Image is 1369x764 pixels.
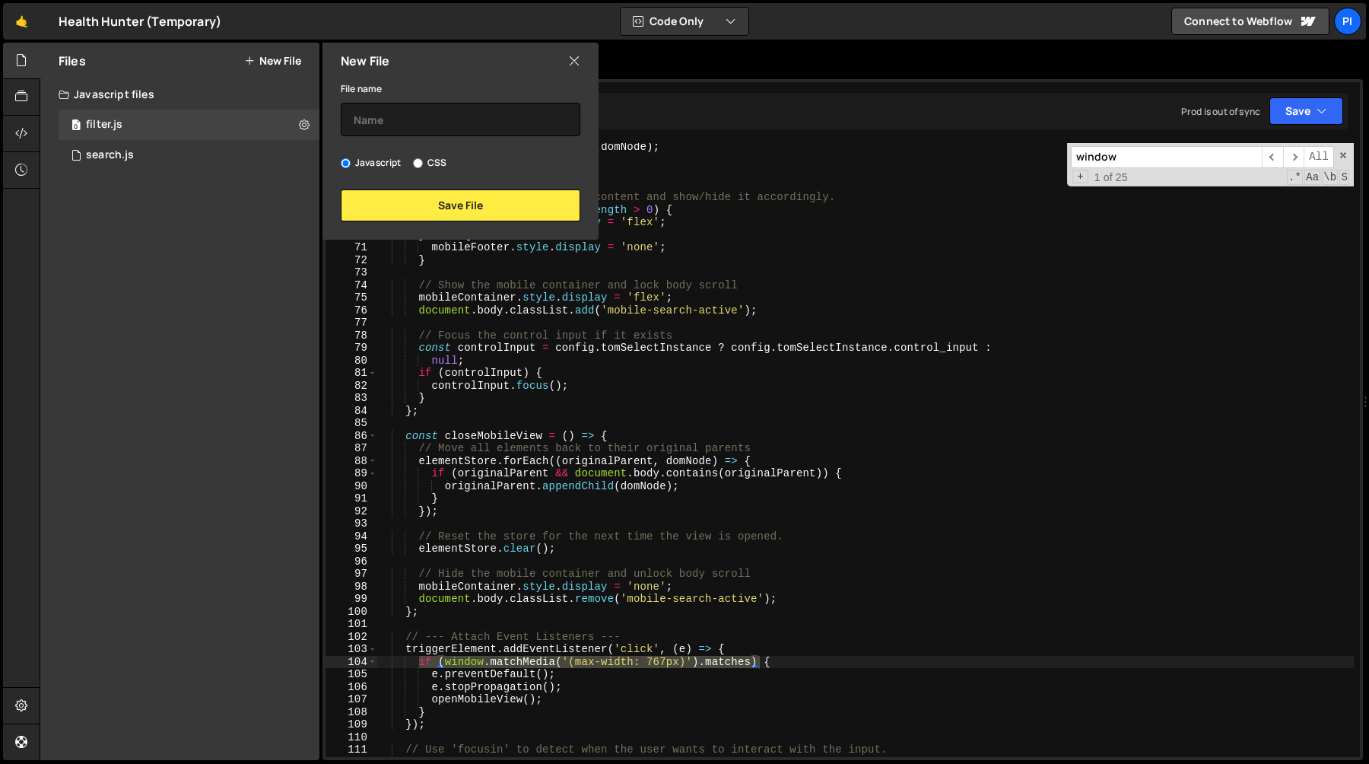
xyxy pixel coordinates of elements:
[326,693,377,706] div: 107
[326,291,377,304] div: 75
[1171,8,1329,35] a: Connect to Webflow
[326,417,377,430] div: 85
[326,266,377,279] div: 73
[326,530,377,543] div: 94
[59,140,319,170] div: 16494/45041.js
[326,706,377,719] div: 108
[326,618,377,631] div: 101
[59,110,319,140] div: 16494/44708.js
[326,643,377,656] div: 103
[341,158,351,168] input: Javascript
[326,254,377,267] div: 72
[71,120,81,132] span: 0
[326,455,377,468] div: 88
[326,342,377,355] div: 79
[413,158,423,168] input: CSS
[86,148,134,162] div: search.js
[326,279,377,292] div: 74
[326,317,377,329] div: 77
[341,155,402,170] label: Javascript
[1071,146,1262,168] input: Search for
[326,241,377,254] div: 71
[326,480,377,493] div: 90
[1088,171,1134,184] span: 1 of 25
[86,118,122,132] div: filter.js
[341,103,580,136] input: Name
[1181,105,1260,118] div: Prod is out of sync
[326,681,377,694] div: 106
[326,606,377,619] div: 100
[1304,146,1334,168] span: Alt-Enter
[326,505,377,518] div: 92
[1334,8,1361,35] a: Pi
[3,3,40,40] a: 🤙
[326,555,377,568] div: 96
[244,55,301,67] button: New File
[326,517,377,530] div: 93
[1304,170,1320,185] span: CaseSensitive Search
[326,304,377,317] div: 76
[1339,170,1349,185] span: Search In Selection
[341,81,382,97] label: File name
[621,8,748,35] button: Code Only
[1287,170,1303,185] span: RegExp Search
[326,543,377,555] div: 95
[326,568,377,581] div: 97
[326,743,377,756] div: 111
[1072,170,1088,184] span: Toggle Replace mode
[1269,97,1343,125] button: Save
[326,631,377,644] div: 102
[341,189,580,221] button: Save File
[326,581,377,594] div: 98
[326,380,377,393] div: 82
[326,731,377,744] div: 110
[326,442,377,455] div: 87
[1322,170,1338,185] span: Whole Word Search
[413,155,446,170] label: CSS
[326,329,377,342] div: 78
[59,53,86,69] h2: Files
[326,492,377,505] div: 91
[326,668,377,681] div: 105
[326,467,377,480] div: 89
[59,12,221,30] div: Health Hunter (Temporary)
[326,355,377,368] div: 80
[40,79,319,110] div: Javascript files
[326,392,377,405] div: 83
[326,367,377,380] div: 81
[326,718,377,731] div: 109
[341,53,389,69] h2: New File
[326,656,377,669] div: 104
[326,405,377,418] div: 84
[326,593,377,606] div: 99
[1283,146,1304,168] span: ​
[1262,146,1283,168] span: ​
[326,430,377,443] div: 86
